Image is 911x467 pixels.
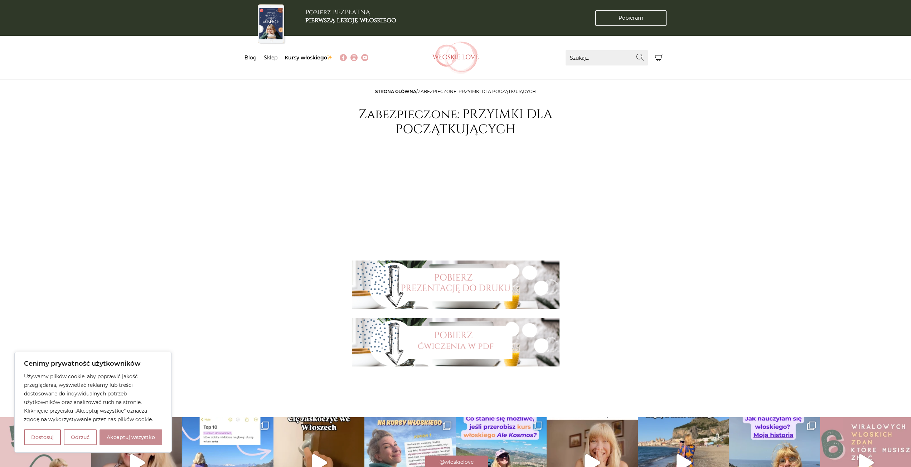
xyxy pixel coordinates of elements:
svg: Clone [534,422,542,430]
h3: Pobierz BEZPŁATNĄ [305,9,396,24]
input: Szukaj... [566,50,648,65]
span: @wloskielove [440,459,474,465]
p: Cenimy prywatność użytkowników [24,359,162,368]
span: Pobieram [619,14,643,22]
span: Zabezpieczone: PRZYIMKI DLA POCZĄTKUJĄCYCH [418,89,536,94]
a: Pobieram [595,10,667,26]
a: Sklep [264,54,277,61]
h1: Zabezpieczone: PRZYIMKI DLA POCZĄTKUJĄCYCH [352,107,559,137]
a: Kursy włoskiego [285,54,333,61]
button: Dostosuj [24,429,61,445]
svg: Clone [261,422,269,430]
b: pierwszą lekcję włoskiego [305,16,396,25]
img: Włoskielove [432,42,479,74]
img: ✨ [327,55,332,60]
a: Strona główna [375,89,416,94]
span: / [375,89,536,94]
svg: Clone [443,422,451,430]
p: Używamy plików cookie, aby poprawić jakość przeglądania, wyświetlać reklamy lub treści dostosowan... [24,372,162,424]
a: Blog [244,54,257,61]
button: Akceptuj wszystko [100,429,162,445]
button: Koszyk [651,50,667,65]
svg: Clone [807,422,816,430]
button: Odrzuć [64,429,97,445]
